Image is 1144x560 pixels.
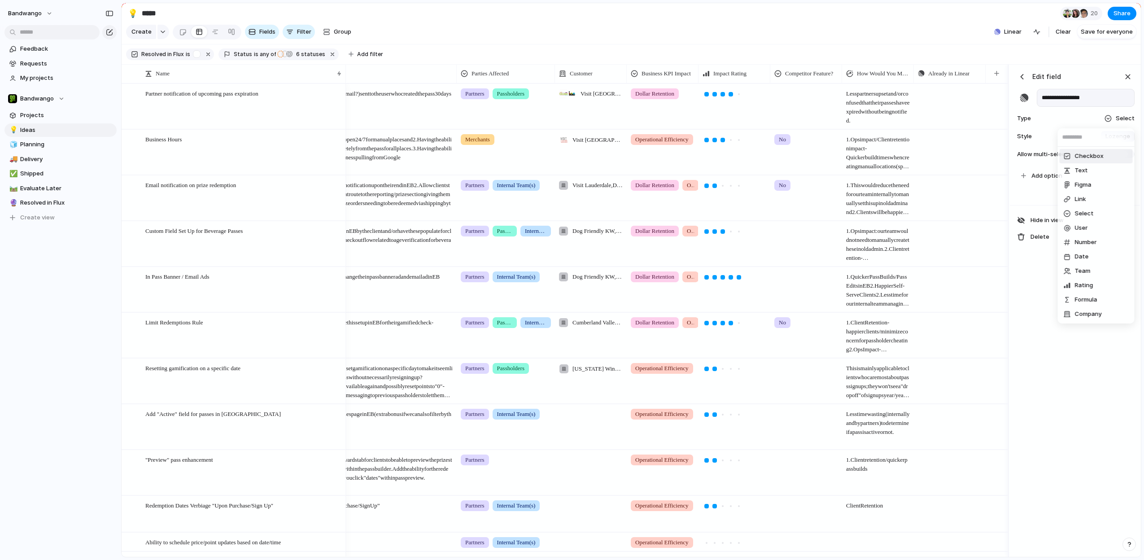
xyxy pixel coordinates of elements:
span: Figma [1075,180,1092,189]
span: Team [1075,267,1091,276]
span: Number [1075,238,1097,247]
span: Select [1075,209,1094,218]
span: Link [1075,195,1086,204]
span: Rating [1075,281,1093,290]
span: Checkbox [1075,152,1104,161]
span: Company [1075,310,1102,319]
span: Text [1075,166,1088,175]
span: User [1075,223,1088,232]
span: Date [1075,252,1089,261]
span: Formula [1075,295,1097,304]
